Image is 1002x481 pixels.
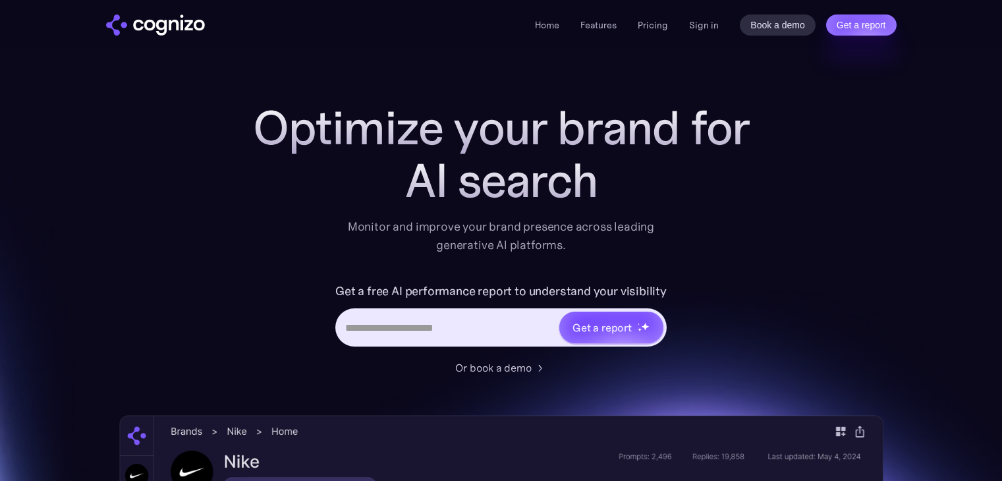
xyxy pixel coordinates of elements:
a: Or book a demo [455,360,547,376]
label: Get a free AI performance report to understand your visibility [335,281,667,302]
a: Book a demo [740,14,816,36]
a: Features [580,19,617,31]
img: cognizo logo [106,14,205,36]
img: star [638,327,642,332]
h1: Optimize your brand for [238,101,765,154]
div: AI search [238,154,765,207]
img: star [641,322,650,331]
a: Get a reportstarstarstar [558,310,665,345]
img: star [638,323,640,325]
a: Get a report [826,14,897,36]
div: Get a report [572,320,632,335]
a: Pricing [638,19,668,31]
form: Hero URL Input Form [335,281,667,353]
div: Monitor and improve your brand presence across leading generative AI platforms. [339,217,663,254]
a: Home [535,19,559,31]
div: Or book a demo [455,360,532,376]
a: home [106,14,205,36]
a: Sign in [689,17,719,33]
